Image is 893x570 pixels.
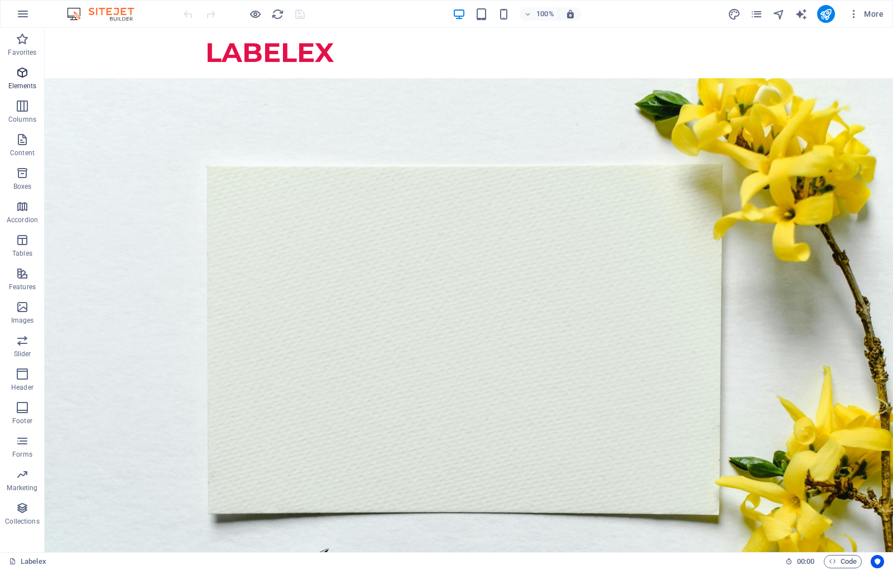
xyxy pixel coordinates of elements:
[795,7,808,21] button: text_generator
[9,555,46,568] a: Click to cancel selection. Double-click to open Pages
[772,7,786,21] button: navigator
[565,9,575,19] i: On resize automatically adjust zoom level to fit chosen device.
[817,5,835,23] button: publish
[11,383,33,392] p: Header
[12,450,32,459] p: Forms
[750,7,764,21] button: pages
[844,5,888,23] button: More
[8,115,36,124] p: Columns
[9,282,36,291] p: Features
[750,8,763,21] i: Pages (Ctrl+Alt+S)
[824,555,862,568] button: Code
[8,82,37,90] p: Elements
[520,7,559,21] button: 100%
[11,316,34,325] p: Images
[271,7,284,21] button: reload
[819,8,832,21] i: Publish
[728,7,741,21] button: design
[848,8,884,20] span: More
[271,8,284,21] i: Reload page
[8,48,36,57] p: Favorites
[7,215,38,224] p: Accordion
[14,349,31,358] p: Slider
[13,182,32,191] p: Boxes
[536,7,554,21] h6: 100%
[248,7,262,21] button: Click here to leave preview mode and continue editing
[10,149,35,157] p: Content
[797,555,814,568] span: 00 00
[64,7,148,21] img: Editor Logo
[871,555,884,568] button: Usercentrics
[5,517,39,526] p: Collections
[7,483,37,492] p: Marketing
[12,249,32,258] p: Tables
[829,555,857,568] span: Code
[12,416,32,425] p: Footer
[785,555,815,568] h6: Session time
[805,557,806,566] span: :
[795,8,808,21] i: AI Writer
